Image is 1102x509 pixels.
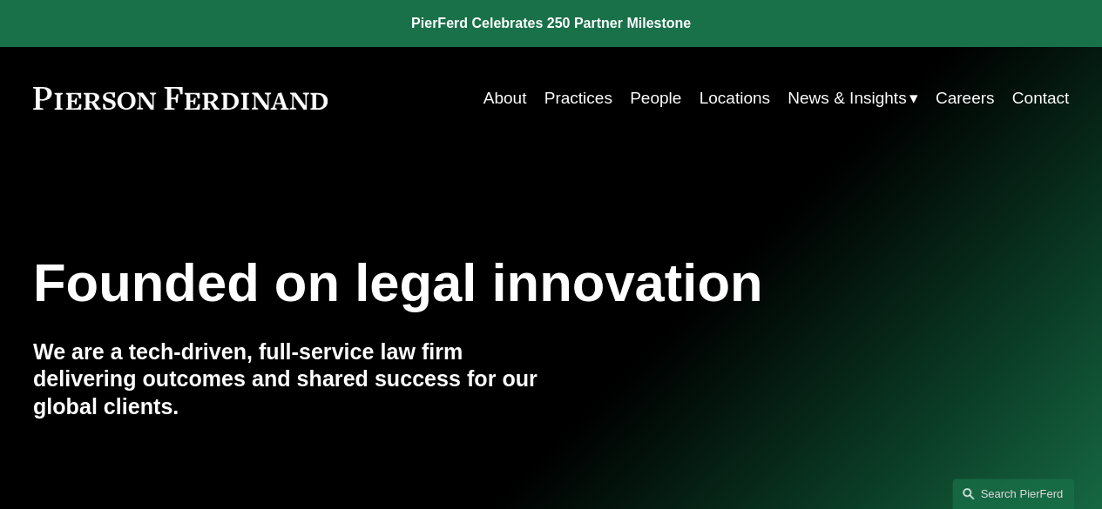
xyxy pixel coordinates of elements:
[788,84,906,113] span: News & Insights
[788,82,917,115] a: folder dropdown
[630,82,681,115] a: People
[33,338,551,422] h4: We are a tech-driven, full-service law firm delivering outcomes and shared success for our global...
[952,479,1074,509] a: Search this site
[936,82,995,115] a: Careers
[1012,82,1070,115] a: Contact
[483,82,527,115] a: About
[33,252,896,313] h1: Founded on legal innovation
[544,82,612,115] a: Practices
[699,82,769,115] a: Locations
